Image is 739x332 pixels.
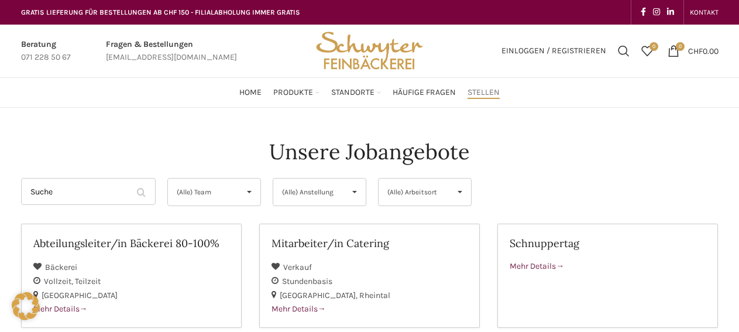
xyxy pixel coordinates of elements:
[676,42,685,51] span: 0
[33,304,88,314] span: Mehr Details
[280,290,359,300] span: [GEOGRAPHIC_DATA]
[688,46,703,56] span: CHF
[331,87,374,98] span: Standorte
[21,38,71,64] a: Infobox link
[21,178,156,205] input: Suche
[238,179,260,206] span: ▾
[106,38,237,64] a: Infobox link
[501,47,606,55] span: Einloggen / Registrieren
[283,262,312,272] span: Verkauf
[635,39,659,63] div: Meine Wunschliste
[684,1,724,24] div: Secondary navigation
[649,42,658,51] span: 0
[271,304,326,314] span: Mehr Details
[510,261,564,271] span: Mehr Details
[359,290,390,300] span: Rheintal
[282,179,338,206] span: (Alle) Anstellung
[273,81,319,104] a: Produkte
[468,81,500,104] a: Stellen
[612,39,635,63] a: Suchen
[75,276,101,286] span: Teilzeit
[312,45,427,55] a: Site logo
[239,81,262,104] a: Home
[45,262,77,272] span: Bäckerei
[239,87,262,98] span: Home
[690,1,719,24] a: KONTAKT
[690,8,719,16] span: KONTAKT
[44,276,75,286] span: Vollzeit
[15,81,724,104] div: Main navigation
[662,39,724,63] a: 0 CHF0.00
[664,4,678,20] a: Linkedin social link
[387,179,443,206] span: (Alle) Arbeitsort
[649,4,664,20] a: Instagram social link
[282,276,332,286] span: Stundenbasis
[497,224,718,328] a: Schnuppertag Mehr Details
[21,224,242,328] a: Abteilungsleiter/in Bäckerei 80-100% Bäckerei Vollzeit Teilzeit [GEOGRAPHIC_DATA] Mehr Details
[343,179,366,206] span: ▾
[635,39,659,63] a: 0
[393,87,456,98] span: Häufige Fragen
[510,236,706,251] h2: Schnuppertag
[259,224,480,328] a: Mitarbeiter/in Catering Verkauf Stundenbasis [GEOGRAPHIC_DATA] Rheintal Mehr Details
[331,81,381,104] a: Standorte
[496,39,612,63] a: Einloggen / Registrieren
[312,25,427,77] img: Bäckerei Schwyter
[271,236,468,251] h2: Mitarbeiter/in Catering
[42,290,118,300] span: [GEOGRAPHIC_DATA]
[637,4,649,20] a: Facebook social link
[688,46,719,56] bdi: 0.00
[33,236,229,251] h2: Abteilungsleiter/in Bäckerei 80-100%
[21,8,300,16] span: GRATIS LIEFERUNG FÜR BESTELLUNGEN AB CHF 150 - FILIALABHOLUNG IMMER GRATIS
[269,137,470,166] h4: Unsere Jobangebote
[393,81,456,104] a: Häufige Fragen
[177,179,232,206] span: (Alle) Team
[468,87,500,98] span: Stellen
[273,87,313,98] span: Produkte
[449,179,471,206] span: ▾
